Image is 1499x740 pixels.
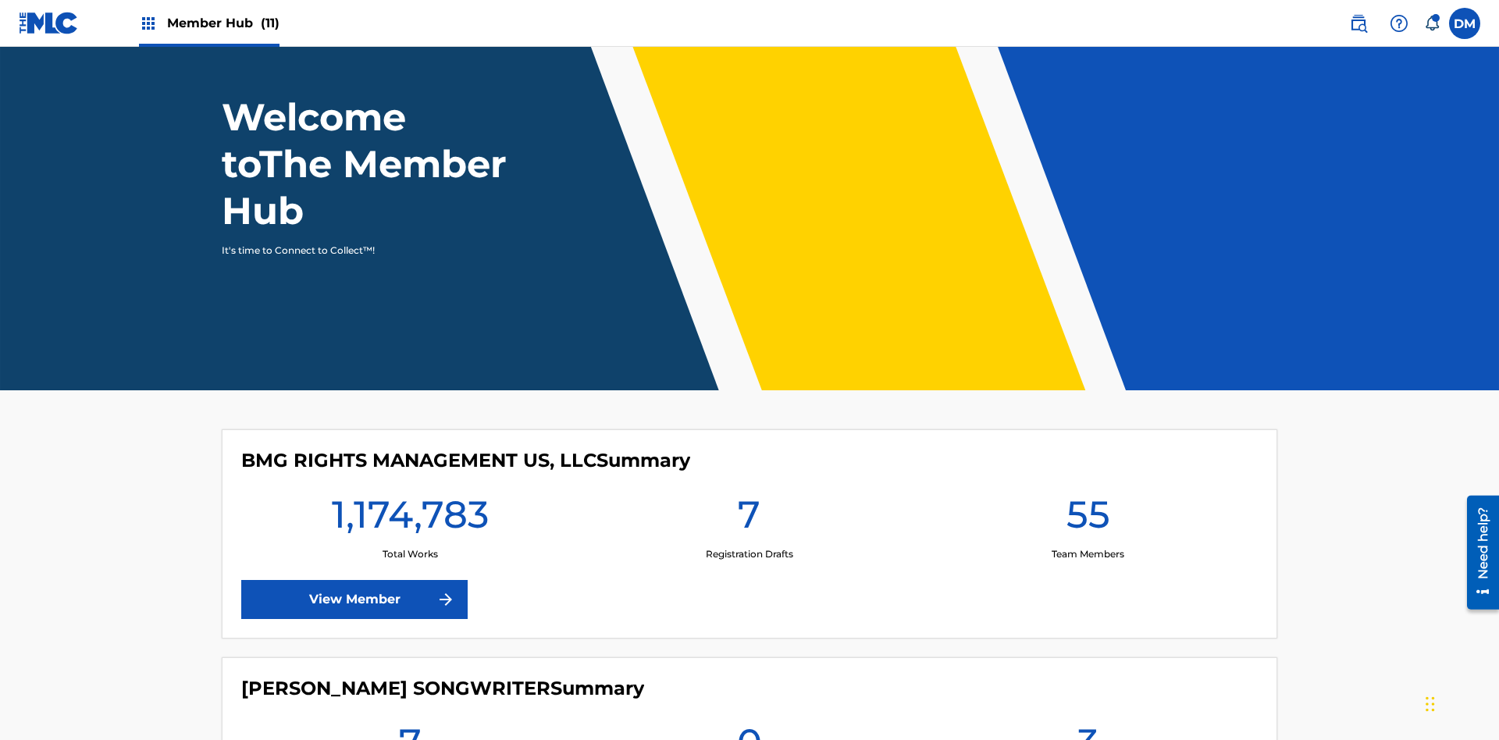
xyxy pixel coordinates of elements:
h1: 55 [1066,491,1110,547]
iframe: Chat Widget [1421,665,1499,740]
p: Team Members [1052,547,1124,561]
div: User Menu [1449,8,1480,39]
span: (11) [261,16,280,30]
div: Help [1383,8,1415,39]
span: Member Hub [167,14,280,32]
p: It's time to Connect to Collect™! [222,244,493,258]
img: Top Rightsholders [139,14,158,33]
h1: Welcome to The Member Hub [222,94,514,234]
a: Public Search [1343,8,1374,39]
img: MLC Logo [19,12,79,34]
h1: 7 [738,491,760,547]
div: Drag [1426,681,1435,728]
img: search [1349,14,1368,33]
iframe: Resource Center [1455,489,1499,617]
img: help [1390,14,1408,33]
p: Registration Drafts [706,547,793,561]
p: Total Works [383,547,438,561]
h4: CLEO SONGWRITER [241,677,644,700]
img: f7272a7cc735f4ea7f67.svg [436,590,455,609]
div: Notifications [1424,16,1440,31]
h4: BMG RIGHTS MANAGEMENT US, LLC [241,449,690,472]
a: View Member [241,580,468,619]
h1: 1,174,783 [332,491,489,547]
